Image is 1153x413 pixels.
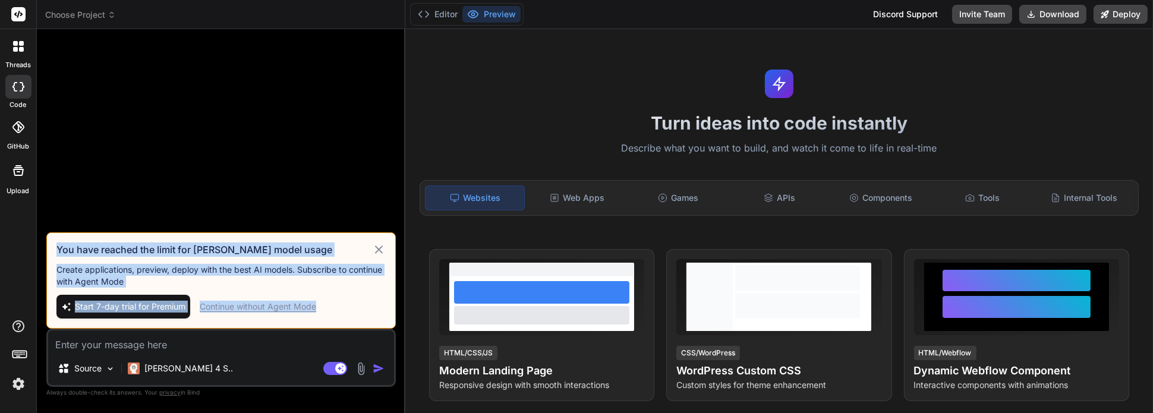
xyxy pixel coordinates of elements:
h4: WordPress Custom CSS [676,362,881,379]
label: GitHub [7,141,29,152]
label: Upload [7,186,30,196]
p: Responsive design with smooth interactions [439,379,644,391]
button: Start 7-day trial for Premium [56,295,190,319]
div: Components [831,185,931,210]
img: icon [373,362,385,374]
div: HTML/CSS/JS [439,346,497,360]
h1: Turn ideas into code instantly [412,112,1146,134]
button: Deploy [1094,5,1148,24]
div: Internal Tools [1034,185,1133,210]
p: Interactive components with animations [914,379,1119,391]
span: Start 7-day trial for Premium [75,301,185,313]
div: Discord Support [866,5,945,24]
p: Create applications, preview, deploy with the best AI models. Subscribe to continue with Agent Mode [56,264,386,288]
div: Tools [933,185,1032,210]
span: privacy [159,389,181,396]
h4: Dynamic Webflow Component [914,362,1119,379]
span: Choose Project [45,9,116,21]
p: [PERSON_NAME] 4 S.. [144,362,233,374]
button: Preview [462,6,521,23]
p: Describe what you want to build, and watch it come to life in real-time [412,141,1146,156]
label: code [10,100,27,110]
div: CSS/WordPress [676,346,740,360]
h3: You have reached the limit for [PERSON_NAME] model usage [56,242,372,257]
p: Custom styles for theme enhancement [676,379,881,391]
button: Invite Team [952,5,1012,24]
div: Web Apps [527,185,626,210]
div: Continue without Agent Mode [200,301,316,313]
div: Games [629,185,728,210]
label: threads [5,60,31,70]
p: Source [74,362,102,374]
h4: Modern Landing Page [439,362,644,379]
button: Download [1019,5,1086,24]
div: Websites [425,185,525,210]
img: Pick Models [105,364,115,374]
div: HTML/Webflow [914,346,976,360]
div: APIs [730,185,830,210]
img: attachment [354,362,368,376]
img: Claude 4 Sonnet [128,362,140,374]
p: Always double-check its answers. Your in Bind [46,387,396,398]
button: Editor [413,6,462,23]
img: settings [8,374,29,394]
